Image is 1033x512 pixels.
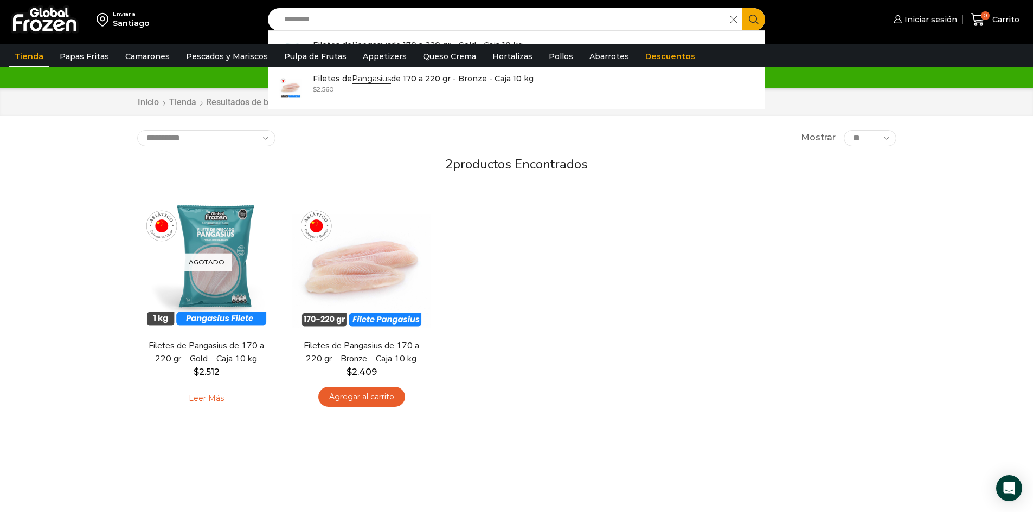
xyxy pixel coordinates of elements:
[181,254,232,271] p: Agotado
[113,18,150,29] div: Santiago
[194,367,199,377] span: $
[902,14,957,25] span: Iniciar sesión
[891,9,957,30] a: Iniciar sesión
[742,8,765,31] button: Search button
[137,96,371,109] nav: Breadcrumb
[453,155,588,173] span: productos encontrados
[120,46,175,67] a: Camarones
[137,130,275,146] select: Pedido de la tienda
[318,387,405,407] a: Agregar al carrito: “Filetes de Pangasius de 170 a 220 gr - Bronze - Caja 10 kg”
[418,46,482,67] a: Queso Crema
[347,367,377,377] bdi: 2.409
[194,367,220,377] bdi: 2.512
[299,340,424,365] a: Filetes de Pangasius de 170 a 220 gr – Bronze – Caja 10 kg
[347,367,352,377] span: $
[968,7,1022,33] a: 0 Carrito
[990,14,1019,25] span: Carrito
[144,340,268,365] a: Filetes de Pangasius de 170 a 220 gr – Gold – Caja 10 kg
[996,475,1022,501] div: Open Intercom Messenger
[97,10,113,29] img: address-field-icon.svg
[445,155,453,173] span: 2
[313,85,334,93] bdi: 2.560
[313,85,317,93] span: $
[268,36,765,70] a: Filetes dePangasiusde 170 a 220 gr - Gold - Caja 10 kg $2.670
[487,46,538,67] a: Hortalizas
[313,39,523,51] p: Filetes de de 170 a 220 gr - Gold - Caja 10 kg
[268,70,765,103] a: Filetes dePangasiusde 170 a 220 gr - Bronze - Caja 10 kg $2.560
[801,132,836,144] span: Mostrar
[352,40,391,50] strong: Pangasius
[9,46,49,67] a: Tienda
[279,46,352,67] a: Pulpa de Frutas
[206,97,371,107] h1: Resultados de búsqueda para “pangasius”
[352,74,391,84] strong: Pangasius
[640,46,701,67] a: Descuentos
[981,11,990,20] span: 0
[313,73,534,85] p: Filetes de de 170 a 220 gr - Bronze - Caja 10 kg
[54,46,114,67] a: Papas Fritas
[181,46,273,67] a: Pescados y Mariscos
[357,46,412,67] a: Appetizers
[169,96,197,109] a: Tienda
[137,96,159,109] a: Inicio
[543,46,579,67] a: Pollos
[584,46,634,67] a: Abarrotes
[172,387,241,410] a: Leé más sobre “Filetes de Pangasius de 170 a 220 gr - Gold - Caja 10 kg”
[113,10,150,18] div: Enviar a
